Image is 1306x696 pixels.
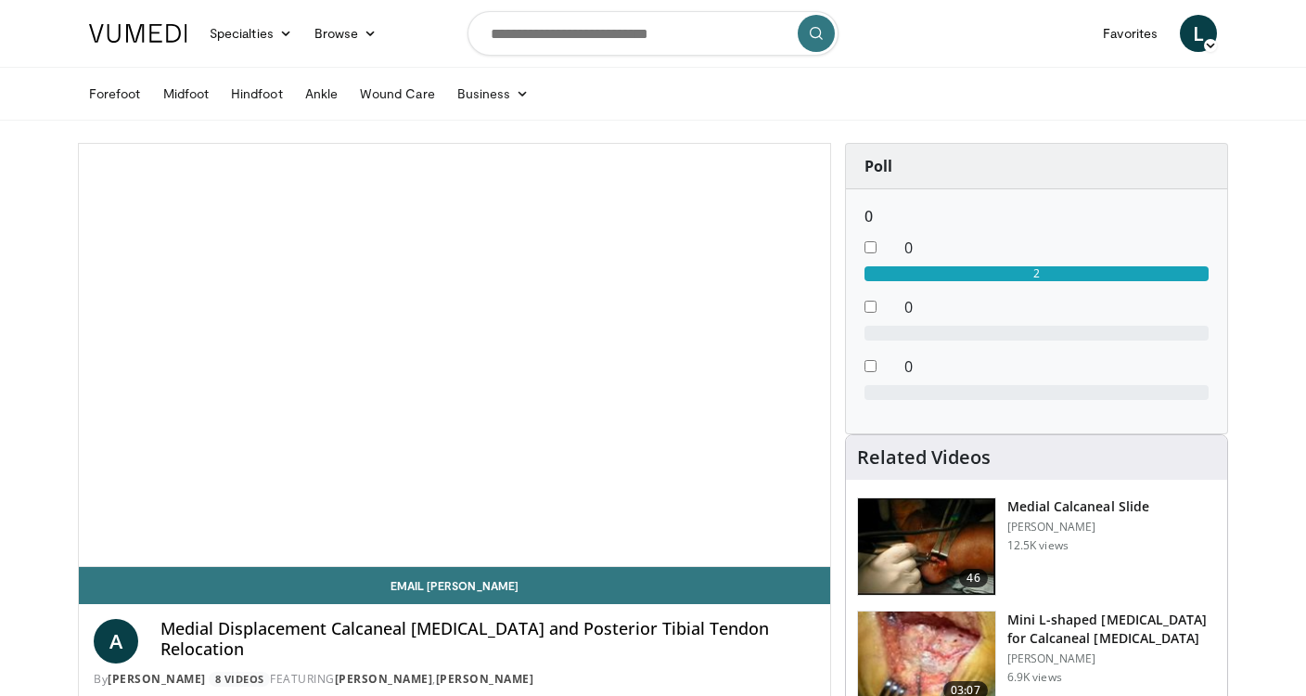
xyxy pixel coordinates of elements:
[890,296,1223,318] dd: 0
[108,671,206,687] a: [PERSON_NAME]
[890,355,1223,378] dd: 0
[858,498,995,595] img: 1227497_3.png.150x105_q85_crop-smart_upscale.jpg
[94,671,815,688] div: By FEATURING ,
[1007,651,1216,666] p: [PERSON_NAME]
[349,75,446,112] a: Wound Care
[864,266,1209,281] div: 2
[209,672,270,688] a: 8 Videos
[1007,520,1149,535] p: [PERSON_NAME]
[79,144,830,567] video-js: Video Player
[857,446,991,469] h4: Related Videos
[220,75,294,112] a: Hindfoot
[1007,611,1216,648] h3: Mini L-shaped [MEDICAL_DATA] for Calcaneal [MEDICAL_DATA]
[1007,538,1069,553] p: 12.5K views
[1007,670,1062,685] p: 6.9K views
[335,671,433,687] a: [PERSON_NAME]
[959,569,987,587] span: 46
[436,671,534,687] a: [PERSON_NAME]
[89,24,187,43] img: VuMedi Logo
[864,156,892,176] strong: Poll
[467,11,839,56] input: Search topics, interventions
[78,75,152,112] a: Forefoot
[1007,497,1149,516] h3: Medial Calcaneal Slide
[152,75,221,112] a: Midfoot
[160,619,815,659] h4: Medial Displacement Calcaneal [MEDICAL_DATA] and Posterior Tibial Tendon Relocation
[857,497,1216,596] a: 46 Medial Calcaneal Slide [PERSON_NAME] 12.5K views
[198,15,303,52] a: Specialties
[94,619,138,664] a: A
[446,75,541,112] a: Business
[1180,15,1217,52] a: L
[864,208,1209,226] h6: 0
[294,75,349,112] a: Ankle
[79,567,830,604] a: Email [PERSON_NAME]
[890,237,1223,259] dd: 0
[303,15,389,52] a: Browse
[1092,15,1169,52] a: Favorites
